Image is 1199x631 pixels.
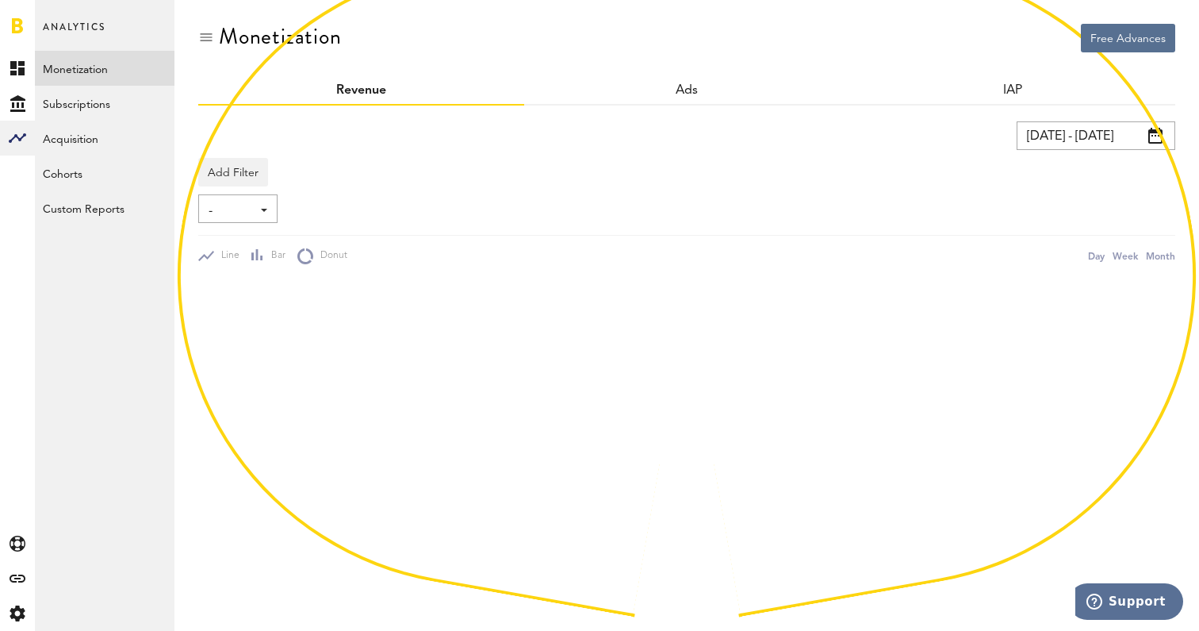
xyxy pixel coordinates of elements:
a: IAP [1003,84,1022,97]
div: Monetization [219,24,342,49]
a: Cohorts [35,156,174,190]
a: Custom Reports [35,190,174,225]
a: Monetization [35,51,174,86]
iframe: Opens a widget where you can find more information [1075,583,1183,623]
span: Bar [264,249,285,263]
a: Acquisition [35,121,174,156]
span: Donut [313,249,347,263]
div: Day [1088,248,1105,264]
span: - [209,198,251,225]
span: Line [214,249,239,263]
div: Month [1146,248,1175,264]
a: Subscriptions [35,86,174,121]
a: Ads [676,84,698,97]
button: Free Advances [1081,24,1175,52]
span: Analytics [43,17,105,51]
div: Week [1113,248,1138,264]
a: Revenue [336,84,386,97]
button: Add Filter [198,158,268,187]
